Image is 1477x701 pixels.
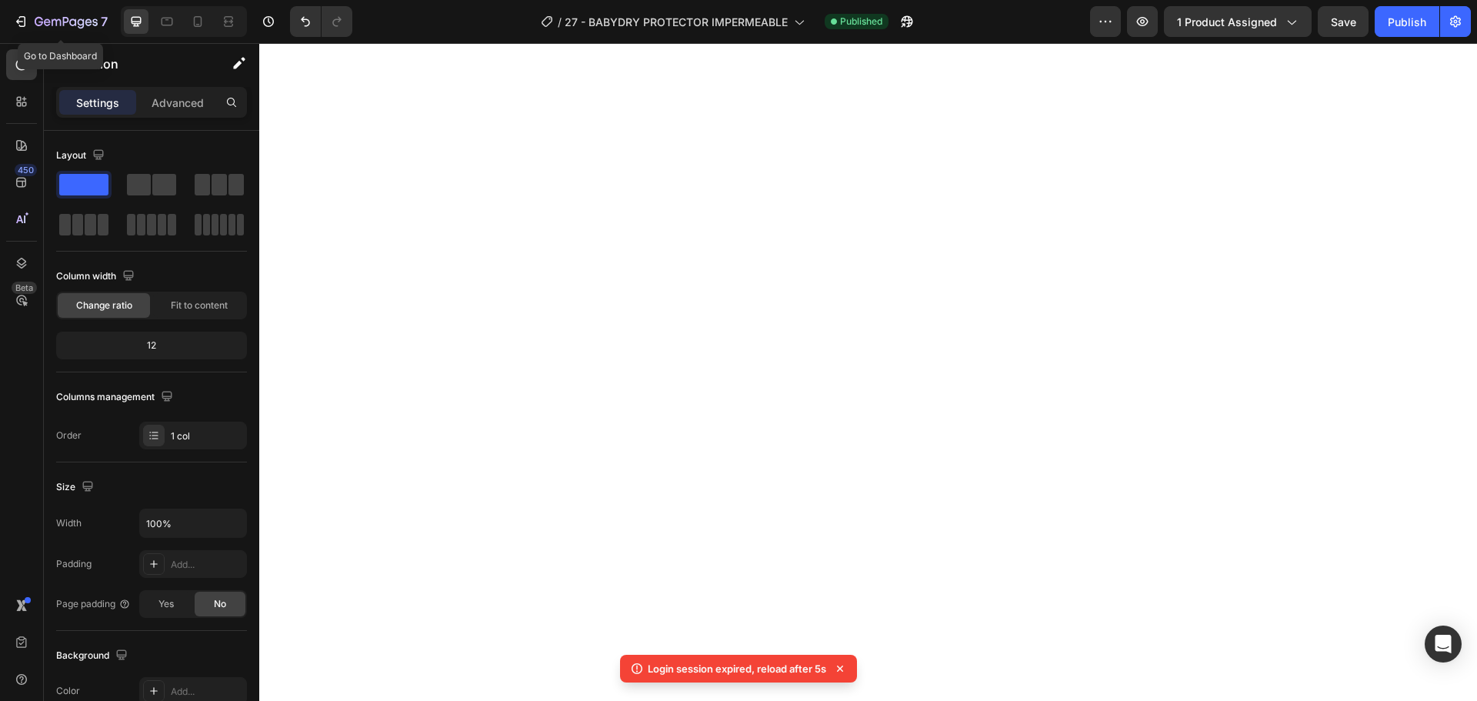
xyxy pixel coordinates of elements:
[56,597,131,611] div: Page padding
[76,95,119,111] p: Settings
[12,282,37,294] div: Beta
[56,387,176,408] div: Columns management
[158,597,174,611] span: Yes
[1388,14,1426,30] div: Publish
[171,685,243,699] div: Add...
[101,12,108,31] p: 7
[1331,15,1356,28] span: Save
[152,95,204,111] p: Advanced
[56,684,80,698] div: Color
[6,6,115,37] button: 7
[171,558,243,572] div: Add...
[1164,6,1312,37] button: 1 product assigned
[290,6,352,37] div: Undo/Redo
[75,55,201,73] p: Section
[1318,6,1369,37] button: Save
[56,516,82,530] div: Width
[56,557,92,571] div: Padding
[76,299,132,312] span: Change ratio
[56,429,82,442] div: Order
[840,15,882,28] span: Published
[214,597,226,611] span: No
[59,335,244,356] div: 12
[171,299,228,312] span: Fit to content
[15,164,37,176] div: 450
[648,661,826,676] p: Login session expired, reload after 5s
[56,145,108,166] div: Layout
[1177,14,1277,30] span: 1 product assigned
[56,266,138,287] div: Column width
[171,429,243,443] div: 1 col
[56,646,131,666] div: Background
[259,43,1477,701] iframe: Design area
[558,14,562,30] span: /
[565,14,788,30] span: 27 - BABYDRY PROTECTOR IMPERMEABLE
[1375,6,1439,37] button: Publish
[140,509,246,537] input: Auto
[56,477,97,498] div: Size
[1425,626,1462,663] div: Open Intercom Messenger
